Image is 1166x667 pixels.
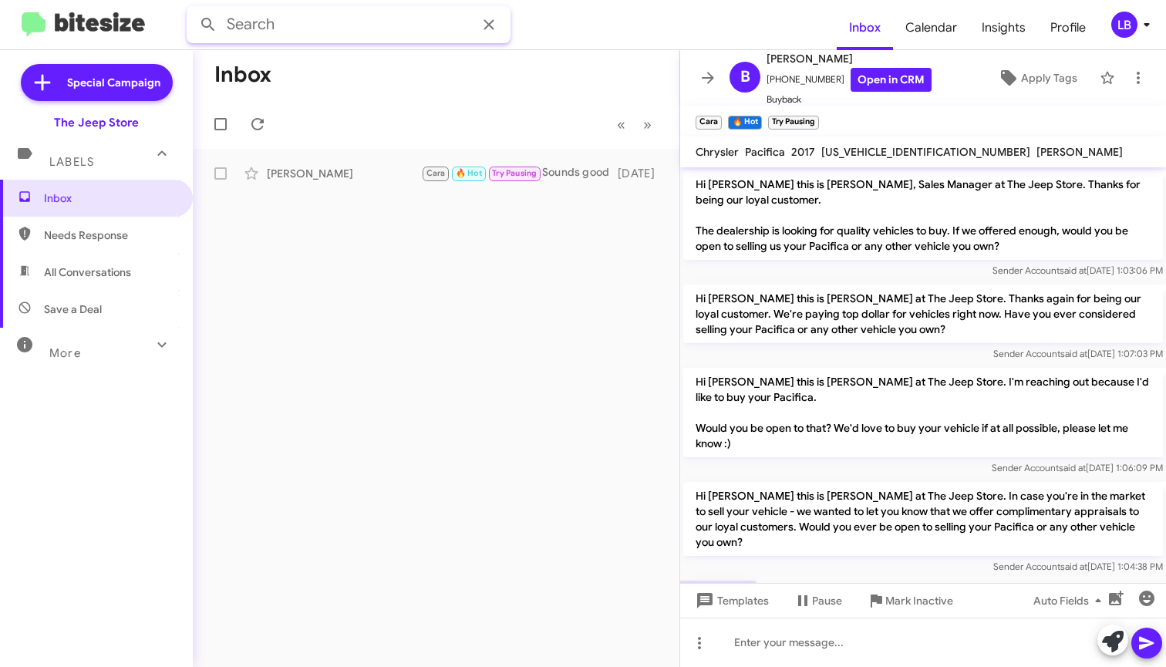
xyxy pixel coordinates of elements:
button: Previous [608,109,635,140]
span: Mark Inactive [885,587,953,615]
span: Try Pausing [492,168,537,178]
span: Special Campaign [67,75,160,90]
button: Apply Tags [982,64,1092,92]
small: 🔥 Hot [728,116,761,130]
h1: Inbox [214,62,271,87]
button: Pause [781,587,854,615]
a: Inbox [837,5,893,50]
button: Auto Fields [1021,587,1120,615]
span: Needs Response [44,227,175,243]
span: Pacifica [745,145,785,159]
button: Mark Inactive [854,587,965,615]
div: Sounds good [421,164,618,182]
span: said at [1059,462,1086,473]
p: Hi [PERSON_NAME] this is [PERSON_NAME] at The Jeep Store. I'm reaching out because I'd like to bu... [683,368,1163,457]
span: Labels [49,155,94,169]
span: Sender Account [DATE] 1:07:03 PM [993,348,1163,359]
a: Calendar [893,5,969,50]
p: Hi [PERSON_NAME] this is [PERSON_NAME] at The Jeep Store. In case you're in the market to sell yo... [683,482,1163,556]
span: Pause [812,587,842,615]
span: 2017 [791,145,815,159]
span: Auto Fields [1033,587,1107,615]
span: All Conversations [44,264,131,280]
span: Buyback [767,92,932,107]
span: [PERSON_NAME] [767,49,932,68]
div: [DATE] [618,166,667,181]
span: [PERSON_NAME] [1036,145,1123,159]
a: Insights [969,5,1038,50]
span: Chrysler [696,145,739,159]
span: « [617,115,625,134]
span: said at [1060,561,1087,572]
span: More [49,346,81,360]
span: » [643,115,652,134]
button: LB [1098,12,1149,38]
span: [PHONE_NUMBER] [767,68,932,92]
button: Templates [680,587,781,615]
span: 🔥 Hot [456,168,482,178]
span: Cara [426,168,446,178]
span: B [740,65,750,89]
a: Profile [1038,5,1098,50]
a: Special Campaign [21,64,173,101]
div: The Jeep Store [54,115,139,130]
p: Hi [PERSON_NAME] this is [PERSON_NAME] at The Jeep Store. Thanks again for being our loyal custom... [683,285,1163,343]
span: Save a Deal [44,301,102,317]
span: Templates [693,587,769,615]
span: Sender Account [DATE] 1:03:06 PM [992,264,1163,276]
span: [US_VEHICLE_IDENTIFICATION_NUMBER] [821,145,1030,159]
button: Next [634,109,661,140]
nav: Page navigation example [608,109,661,140]
div: [PERSON_NAME] [267,166,421,181]
span: said at [1060,264,1087,276]
small: Cara [696,116,722,130]
div: LB [1111,12,1137,38]
p: Yes [683,581,757,608]
input: Search [187,6,511,43]
span: Inbox [44,190,175,206]
a: Open in CRM [851,68,932,92]
span: Sender Account [DATE] 1:04:38 PM [993,561,1163,572]
p: Hi [PERSON_NAME] this is [PERSON_NAME], Sales Manager at The Jeep Store. Thanks for being our loy... [683,170,1163,260]
span: Sender Account [DATE] 1:06:09 PM [992,462,1163,473]
small: Try Pausing [768,116,819,130]
span: Apply Tags [1021,64,1077,92]
span: said at [1060,348,1087,359]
